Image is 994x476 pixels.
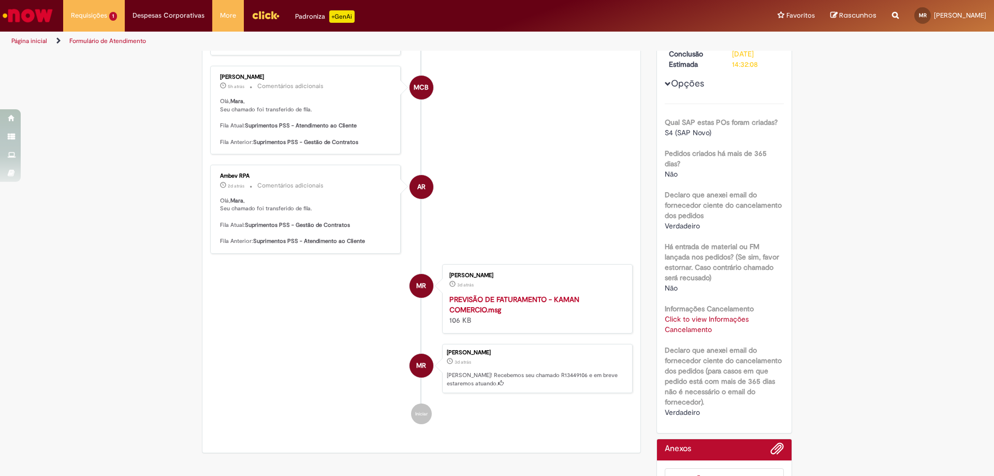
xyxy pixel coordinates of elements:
time: 26/08/2025 15:30:31 [457,282,474,288]
button: Adicionar anexos [770,442,784,460]
span: 3d atrás [457,282,474,288]
span: More [220,10,236,21]
h2: Anexos [665,444,691,454]
b: Suprimentos PSS - Atendimento ao Cliente [245,122,357,129]
div: Mara Cristina Rodrigues [410,274,433,298]
time: 29/08/2025 08:01:54 [228,83,244,90]
a: PREVISÃO DE FATURAMENTO - KAMAN COMERCIO.msg [449,295,579,314]
b: Mara [230,97,243,105]
span: Rascunhos [839,10,876,20]
b: Declaro que anexei email do fornecedor ciente do cancelamento dos pedidos (para casos em que pedi... [665,345,782,407]
div: Mariane Cega Bianchessi [410,76,433,99]
span: MR [416,353,426,378]
img: ServiceNow [1,5,54,26]
b: Há entrada de material ou FM lançada nos pedidos? (Se sim, favor estornar. Caso contrário chamado... [665,242,779,282]
a: Página inicial [11,37,47,45]
b: Suprimentos PSS - Gestão de Contratos [245,221,350,229]
span: S4 (SAP Novo) [665,128,711,137]
b: Mara [230,197,243,205]
span: MR [416,273,426,298]
span: 3d atrás [455,359,471,365]
ul: Trilhas de página [8,32,655,51]
small: Comentários adicionais [257,181,324,190]
b: Declaro que anexei email do fornecedor ciente do cancelamento dos pedidos [665,190,782,220]
p: Olá, , Seu chamado foi transferido de fila. Fila Atual: Fila Anterior: [220,97,392,146]
span: Não [665,169,678,179]
p: Olá, , Seu chamado foi transferido de fila. Fila Atual: Fila Anterior: [220,197,392,246]
span: AR [417,175,426,199]
span: [PERSON_NAME] [934,11,986,20]
b: Suprimentos PSS - Atendimento ao Cliente [253,237,365,245]
div: Ambev RPA [410,175,433,199]
div: [PERSON_NAME] [220,74,392,80]
p: [PERSON_NAME]! Recebemos seu chamado R13449106 e em breve estaremos atuando. [447,371,627,387]
img: click_logo_yellow_360x200.png [252,7,280,23]
time: 27/08/2025 16:29:43 [228,183,244,189]
small: Comentários adicionais [257,82,324,91]
span: 2d atrás [228,183,244,189]
div: 106 KB [449,294,622,325]
b: Informações Cancelamento [665,304,754,313]
div: [PERSON_NAME] [447,350,627,356]
div: Mara Cristina Rodrigues [410,354,433,378]
b: Suprimentos PSS - Gestão de Contratos [253,138,358,146]
span: MCB [414,75,429,100]
li: Mara Cristina Rodrigues [210,344,633,394]
span: Despesas Corporativas [133,10,204,21]
span: Requisições [71,10,107,21]
b: Qual SAP estas POs foram criadas? [665,118,778,127]
span: 1 [109,12,117,21]
div: [DATE] 14:32:08 [732,49,780,69]
b: Pedidos criados há mais de 365 dias? [665,149,767,168]
a: Rascunhos [830,11,876,21]
div: Padroniza [295,10,355,23]
a: Formulário de Atendimento [69,37,146,45]
div: Ambev RPA [220,173,392,179]
span: Não [665,283,678,293]
a: Click to view Informações Cancelamento [665,314,749,334]
p: +GenAi [329,10,355,23]
span: Favoritos [786,10,815,21]
span: Verdadeiro [665,408,700,417]
span: 5h atrás [228,83,244,90]
span: MR [919,12,927,19]
div: [PERSON_NAME] [449,272,622,279]
time: 26/08/2025 15:32:04 [455,359,471,365]
dt: Conclusão Estimada [661,49,725,69]
span: Verdadeiro [665,221,700,230]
